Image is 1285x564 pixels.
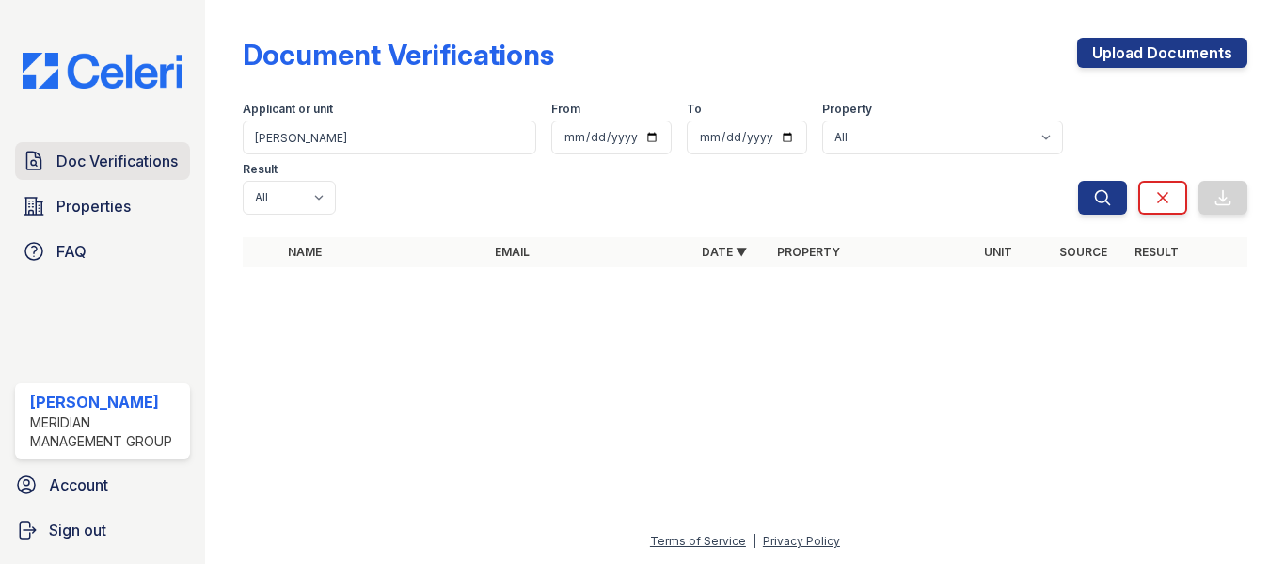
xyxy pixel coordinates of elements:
a: Properties [15,187,190,225]
a: Name [288,245,322,259]
div: [PERSON_NAME] [30,391,182,413]
a: Date ▼ [702,245,747,259]
span: Doc Verifications [56,150,178,172]
a: Source [1059,245,1107,259]
a: Upload Documents [1077,38,1247,68]
label: Property [822,102,872,117]
img: CE_Logo_Blue-a8612792a0a2168367f1c8372b55b34899dd931a85d93a1a3d3e32e68fde9ad4.png [8,53,198,89]
a: Result [1134,245,1179,259]
label: Applicant or unit [243,102,333,117]
span: FAQ [56,240,87,263]
a: Doc Verifications [15,142,190,180]
a: Property [777,245,840,259]
label: From [551,102,580,117]
span: Sign out [49,519,106,541]
span: Properties [56,195,131,218]
span: Account [49,474,108,496]
a: Privacy Policy [763,534,840,548]
label: Result [243,162,278,177]
input: Search by name, email, or unit number [243,121,536,154]
div: Meridian Management Group [30,413,182,451]
a: FAQ [15,233,190,270]
div: Document Verifications [243,38,554,72]
div: | [753,534,756,548]
a: Account [8,466,198,504]
label: To [687,102,702,117]
a: Sign out [8,511,198,549]
a: Email [495,245,530,259]
a: Unit [984,245,1012,259]
a: Terms of Service [650,534,746,548]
